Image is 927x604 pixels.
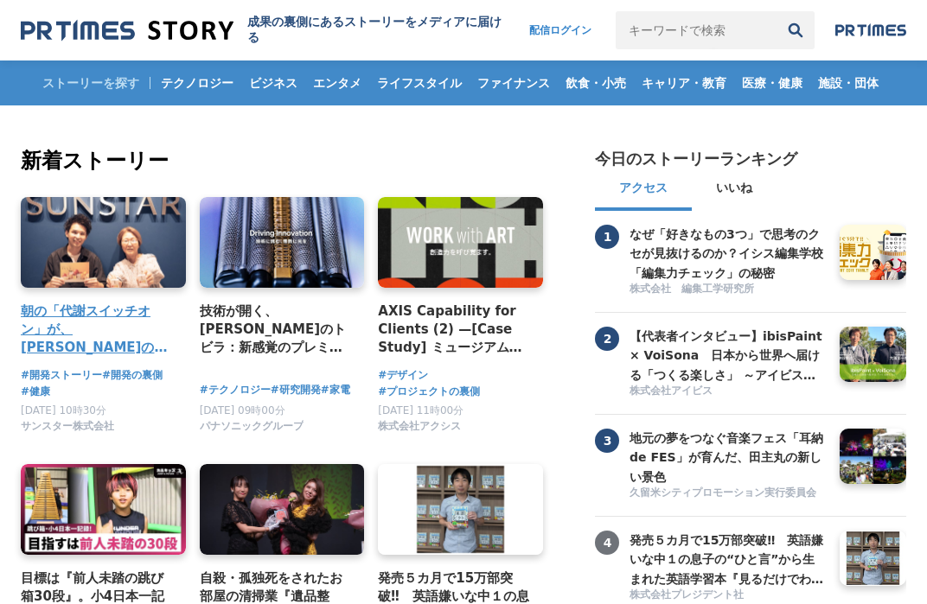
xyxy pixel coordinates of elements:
span: 3 [595,429,619,453]
h1: 成果の裏側にあるストーリーをメディアに届ける [247,15,512,46]
a: 技術が開く、[PERSON_NAME]のトビラ：新感覚のプレミアムシェーバー「ラムダッシュ パームイン」 [200,302,351,358]
a: 配信ログイン [512,11,609,49]
span: 株式会社 編集工学研究所 [630,282,754,296]
a: 【代表者インタビュー】ibisPaint × VoiSona 日本から世界へ届ける「つくる楽しさ」 ～アイビスがテクノスピーチと挑戦する、新しい創作文化の形成～ [630,327,827,382]
span: 株式会社アクシス [378,419,461,434]
span: ライフスタイル [370,75,469,91]
a: #開発ストーリー [21,367,102,384]
a: 株式会社 編集工学研究所 [630,282,827,298]
h3: なぜ「好きなもの3つ」で思考のクセが見抜けるのか？イシス編集学校「編集力チェック」の秘密 [630,225,827,283]
a: 飲食・小売 [559,60,633,105]
h2: 新着ストーリー [21,145,547,176]
a: 施設・団体 [811,60,885,105]
span: [DATE] 10時30分 [21,404,106,416]
span: キャリア・教育 [635,75,733,91]
h3: 地元の夢をつなぐ音楽フェス「耳納 de FES」が育んだ、田主丸の新しい景色 [630,429,827,486]
a: #開発の裏側 [102,367,163,384]
span: ビジネス [242,75,304,91]
a: 地元の夢をつなぐ音楽フェス「耳納 de FES」が育んだ、田主丸の新しい景色 [630,429,827,484]
a: パナソニックグループ [200,424,304,436]
img: 成果の裏側にあるストーリーをメディアに届ける [21,19,233,42]
span: 久留米シティプロモーション実行委員会 [630,486,816,500]
a: AXIS Capability for Clients (2) —[Case Study] ミュージアムタワー京橋 「WORK with ART」 [378,302,529,358]
button: アクセス [595,169,692,211]
span: [DATE] 09時00分 [200,404,285,416]
span: 株式会社アイビス [630,384,713,398]
a: #家電 [321,382,350,398]
span: 医療・健康 [735,75,809,91]
a: キャリア・教育 [635,60,733,105]
a: 株式会社プレジデント社 [630,588,827,604]
span: 1 [595,225,619,249]
a: #デザイン [378,367,428,384]
a: 朝の「代謝スイッチオン」が、[PERSON_NAME]のカラダを変える。サンスター「[GEOGRAPHIC_DATA]」から生まれた、新しい健康飲料の開発舞台裏 [21,302,172,358]
input: キーワードで検索 [616,11,777,49]
span: エンタメ [306,75,368,91]
a: ビジネス [242,60,304,105]
span: パナソニックグループ [200,419,304,434]
span: 4 [595,531,619,555]
a: #研究開発 [271,382,321,398]
a: サンスター株式会社 [21,424,114,436]
a: 成果の裏側にあるストーリーをメディアに届ける 成果の裏側にあるストーリーをメディアに届ける [21,15,512,46]
a: 株式会社アクシス [378,424,461,436]
a: テクノロジー [154,60,240,105]
a: ファイナンス [470,60,557,105]
a: なぜ「好きなもの3つ」で思考のクセが見抜けるのか？イシス編集学校「編集力チェック」の秘密 [630,225,827,280]
span: 株式会社プレジデント社 [630,588,744,602]
span: 飲食・小売 [559,75,633,91]
span: 2 [595,327,619,351]
a: #健康 [21,384,50,400]
span: ファイナンス [470,75,557,91]
a: 久留米シティプロモーション実行委員会 [630,486,827,502]
a: #テクノロジー [200,382,271,398]
a: 発売５カ月で15万部突破‼ 英語嫌いな中１の息子の“ひと言”から生まれた英語学習本『見るだけでわかる‼ 英語ピクト図鑑』異例ヒットの要因 [630,531,827,586]
a: #プロジェクトの裏側 [378,384,480,400]
a: 株式会社アイビス [630,384,827,400]
a: ライフスタイル [370,60,469,105]
span: [DATE] 11時00分 [378,404,463,416]
a: エンタメ [306,60,368,105]
span: テクノロジー [154,75,240,91]
h3: 【代表者インタビュー】ibisPaint × VoiSona 日本から世界へ届ける「つくる楽しさ」 ～アイビスがテクノスピーチと挑戦する、新しい創作文化の形成～ [630,327,827,385]
img: prtimes [835,23,906,37]
span: サンスター株式会社 [21,419,114,434]
a: 医療・健康 [735,60,809,105]
button: 検索 [777,11,815,49]
h3: 発売５カ月で15万部突破‼ 英語嫌いな中１の息子の“ひと言”から生まれた英語学習本『見るだけでわかる‼ 英語ピクト図鑑』異例ヒットの要因 [630,531,827,588]
h2: 今日のストーリーランキング [595,149,797,169]
span: 施設・団体 [811,75,885,91]
button: いいね [692,169,777,211]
